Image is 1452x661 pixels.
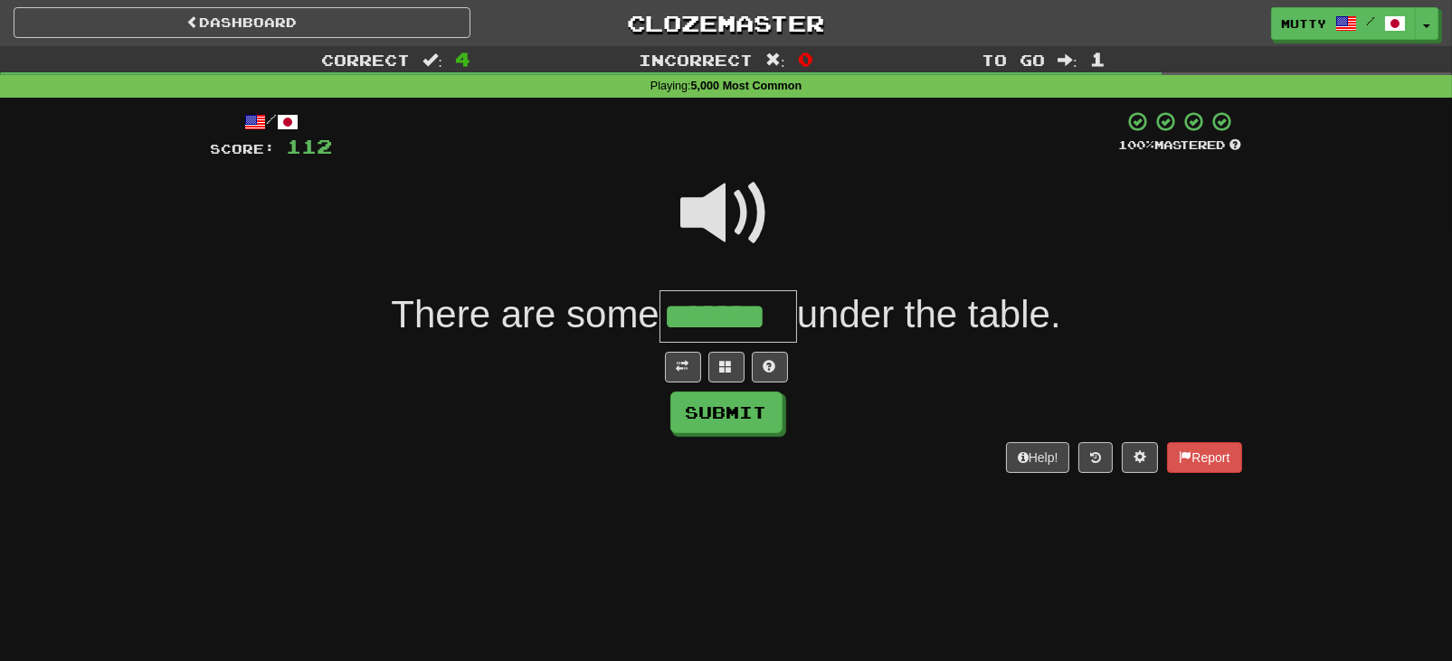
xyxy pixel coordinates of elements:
a: Dashboard [14,7,470,38]
span: under the table. [797,293,1061,335]
span: 1 [1090,48,1106,70]
span: There are some [391,293,659,335]
a: mutty / [1271,7,1416,40]
button: Submit [670,392,783,433]
div: / [211,110,333,133]
span: : [422,52,442,68]
button: Report [1167,442,1241,473]
span: To go [982,51,1045,69]
span: 112 [287,135,333,157]
span: Incorrect [639,51,753,69]
span: 4 [455,48,470,70]
span: 0 [798,48,813,70]
button: Toggle translation (alt+t) [665,352,701,382]
span: : [1058,52,1077,68]
span: Correct [321,51,410,69]
button: Round history (alt+y) [1078,442,1113,473]
div: Mastered [1119,137,1242,154]
span: : [765,52,785,68]
a: Clozemaster [498,7,954,39]
span: Score: [211,141,276,156]
span: / [1366,14,1375,27]
span: mutty [1281,15,1326,32]
button: Single letter hint - you only get 1 per sentence and score half the points! alt+h [752,352,788,382]
button: Switch sentence to multiple choice alt+p [708,352,745,382]
button: Help! [1006,442,1070,473]
strong: 5,000 Most Common [691,80,802,92]
span: 100 % [1119,137,1155,152]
